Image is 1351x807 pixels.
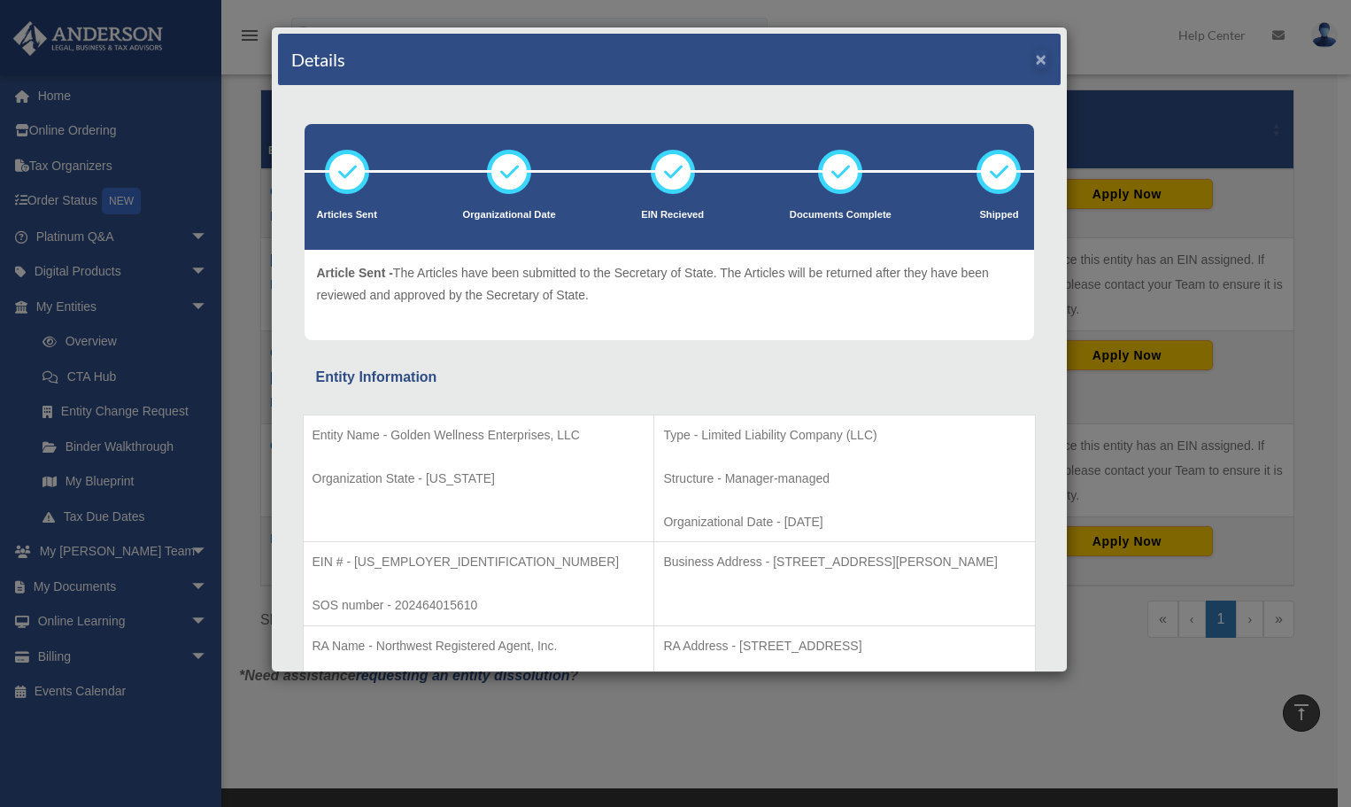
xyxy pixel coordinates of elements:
p: Structure - Manager-managed [663,468,1025,490]
p: Shipped [977,206,1021,224]
p: Type - Limited Liability Company (LLC) [663,424,1025,446]
p: Entity Name - Golden Wellness Enterprises, LLC [313,424,645,446]
h4: Details [291,47,345,72]
span: Article Sent - [317,266,393,280]
p: Organization State - [US_STATE] [313,468,645,490]
p: Organizational Date - [DATE] [663,511,1025,533]
div: Entity Information [316,365,1023,390]
button: × [1036,50,1047,68]
p: Organizational Date [463,206,556,224]
p: EIN Recieved [641,206,704,224]
p: SOS number - 202464015610 [313,594,645,617]
p: The Articles have been submitted to the Secretary of State. The Articles will be returned after t... [317,262,1022,306]
p: EIN # - [US_EMPLOYER_IDENTIFICATION_NUMBER] [313,551,645,573]
p: RA Name - Northwest Registered Agent, Inc. [313,635,645,657]
p: RA Address - [STREET_ADDRESS] [663,635,1025,657]
p: Business Address - [STREET_ADDRESS][PERSON_NAME] [663,551,1025,573]
p: Documents Complete [790,206,892,224]
p: Articles Sent [317,206,377,224]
